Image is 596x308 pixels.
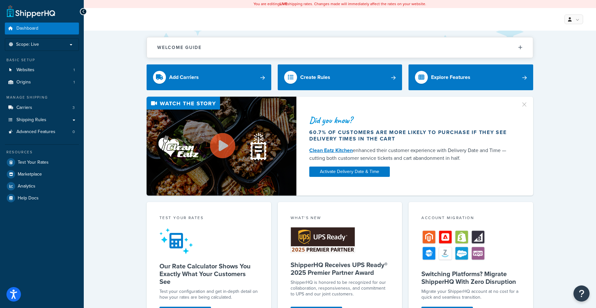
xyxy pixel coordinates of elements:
span: Shipping Rules [16,117,46,123]
h5: Switching Platforms? Migrate ShipperHQ With Zero Disruption [421,270,520,285]
a: Websites1 [5,64,79,76]
div: Account Migration [421,215,520,222]
div: Test your rates [159,215,258,222]
div: Did you know? [309,116,513,125]
a: Test Your Rates [5,157,79,168]
button: Welcome Guide [147,37,533,58]
a: Add Carriers [147,64,271,90]
span: Help Docs [18,196,39,201]
span: Websites [16,67,34,73]
a: Advanced Features0 [5,126,79,138]
span: Marketplace [18,172,42,177]
a: Marketplace [5,168,79,180]
h5: ShipperHQ Receives UPS Ready® 2025 Premier Partner Award [291,261,389,276]
span: 0 [72,129,75,135]
div: What's New [291,215,389,222]
a: Shipping Rules [5,114,79,126]
div: Migrate your ShipperHQ account at no cost for a quick and seamless transition. [421,289,520,300]
p: ShipperHQ is honored to be recognized for our collaboration, responsiveness, and commitment to UP... [291,280,389,297]
h5: Our Rate Calculator Shows You Exactly What Your Customers See [159,262,258,285]
span: Test Your Rates [18,160,49,165]
a: Explore Features [409,64,533,90]
img: Video thumbnail [147,97,296,196]
span: 3 [72,105,75,111]
div: Explore Features [431,73,470,82]
a: Help Docs [5,192,79,204]
span: Dashboard [16,26,38,31]
h2: Welcome Guide [157,45,202,50]
span: 1 [73,67,75,73]
div: Basic Setup [5,57,79,63]
a: Clean Eatz Kitchen [309,147,353,154]
li: Carriers [5,102,79,114]
span: 1 [73,80,75,85]
div: Create Rules [300,73,330,82]
span: Analytics [18,184,35,189]
div: Manage Shipping [5,95,79,100]
div: Test your configuration and get in-depth detail on how your rates are being calculated. [159,289,258,300]
li: Websites [5,64,79,76]
li: Advanced Features [5,126,79,138]
a: Origins1 [5,76,79,88]
a: Activate Delivery Date & Time [309,167,390,177]
div: Add Carriers [169,73,199,82]
a: Dashboard [5,23,79,34]
li: Origins [5,76,79,88]
b: LIVE [280,1,287,7]
div: 60.7% of customers are more likely to purchase if they see delivery times in the cart [309,129,513,142]
div: Resources [5,149,79,155]
span: Origins [16,80,31,85]
div: enhanced their customer experience with Delivery Date and Time — cutting both customer service ti... [309,147,513,162]
a: Analytics [5,180,79,192]
span: Scope: Live [16,42,39,47]
span: Advanced Features [16,129,55,135]
span: Carriers [16,105,32,111]
a: Create Rules [278,64,402,90]
button: Open Resource Center [573,285,590,302]
a: Carriers3 [5,102,79,114]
